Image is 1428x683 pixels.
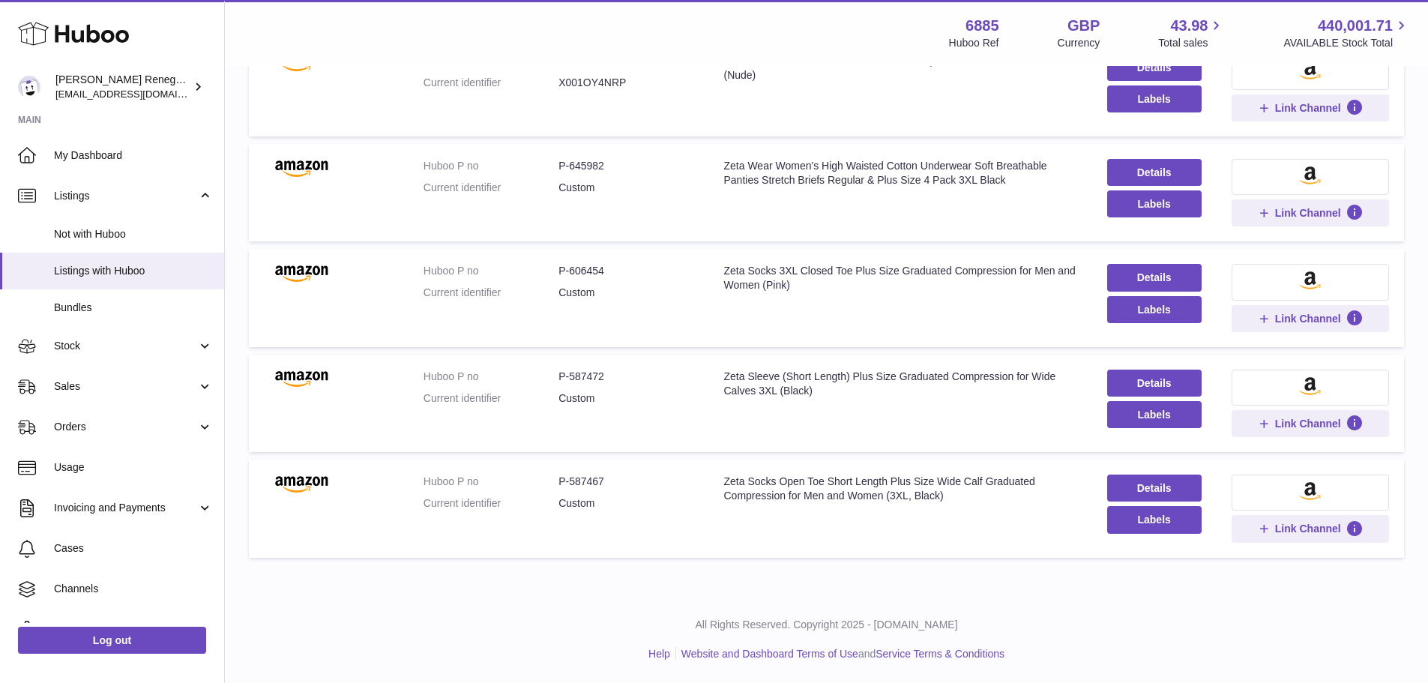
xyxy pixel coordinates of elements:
button: Link Channel [1232,410,1389,437]
dt: Huboo P no [424,159,558,173]
div: Zeta Sleeves 3XL, Wide Plus Size Calf Compression for Men and Women (Nude) [723,54,1076,82]
img: amazon-small.png [1299,482,1321,500]
span: Listings with Huboo [54,264,213,278]
span: My Dashboard [54,148,213,163]
span: Cases [54,541,213,556]
dt: Current identifier [424,391,558,406]
span: Not with Huboo [54,227,213,241]
p: All Rights Reserved. Copyright 2025 - [DOMAIN_NAME] [237,618,1416,632]
dd: Custom [558,286,693,300]
a: Log out [18,627,206,654]
img: amazon-small.png [1299,377,1321,395]
a: Details [1107,370,1202,397]
dt: Current identifier [424,76,558,90]
div: Zeta Wear Women's High Waisted Cotton Underwear Soft Breathable Panties Stretch Briefs Regular & ... [723,159,1076,187]
span: Orders [54,420,197,434]
a: 43.98 Total sales [1158,16,1225,50]
span: Usage [54,460,213,475]
span: Listings [54,189,197,203]
a: Service Terms & Conditions [876,648,1004,660]
a: Help [648,648,670,660]
dd: Custom [558,181,693,195]
dd: Custom [558,496,693,511]
dd: X001OY4NRP [558,76,693,90]
span: Link Channel [1275,417,1341,430]
dd: Custom [558,391,693,406]
img: Zeta Socks Open Toe Short Length Plus Size Wide Calf Graduated Compression for Men and Women (3XL... [264,475,339,493]
a: Details [1107,159,1202,186]
div: Huboo Ref [949,36,999,50]
span: 43.98 [1170,16,1208,36]
button: Link Channel [1232,199,1389,226]
span: Channels [54,582,213,596]
dd: P-587467 [558,475,693,489]
a: Details [1107,54,1202,81]
span: Link Channel [1275,206,1341,220]
dt: Huboo P no [424,475,558,489]
a: Details [1107,475,1202,502]
button: Labels [1107,85,1202,112]
span: Bundles [54,301,213,315]
img: amazon-small.png [1299,166,1321,184]
div: Currency [1058,36,1100,50]
span: Settings [54,622,213,637]
img: Zeta Wear Women's High Waisted Cotton Underwear Soft Breathable Panties Stretch Briefs Regular & ... [264,159,339,177]
span: AVAILABLE Stock Total [1283,36,1410,50]
a: Details [1107,264,1202,291]
button: Link Channel [1232,94,1389,121]
span: Stock [54,339,197,353]
div: Zeta Socks Open Toe Short Length Plus Size Wide Calf Graduated Compression for Men and Women (3XL... [723,475,1076,503]
img: amazon-small.png [1299,61,1321,79]
dd: P-606454 [558,264,693,278]
dt: Current identifier [424,496,558,511]
dt: Huboo P no [424,370,558,384]
img: amazon-small.png [1299,271,1321,289]
div: Zeta Sleeve (Short Length) Plus Size Graduated Compression for Wide Calves 3XL (Black) [723,370,1076,398]
span: Invoicing and Payments [54,501,197,515]
span: Link Channel [1275,101,1341,115]
span: 440,001.71 [1318,16,1393,36]
a: Website and Dashboard Terms of Use [681,648,858,660]
span: Total sales [1158,36,1225,50]
div: [PERSON_NAME] Renegade Productions -UK account [55,73,190,101]
dt: Huboo P no [424,264,558,278]
a: 440,001.71 AVAILABLE Stock Total [1283,16,1410,50]
img: internalAdmin-6885@internal.huboo.com [18,76,40,98]
button: Labels [1107,296,1202,323]
dd: P-587472 [558,370,693,384]
dt: Current identifier [424,181,558,195]
img: Zeta Sleeve (Short Length) Plus Size Graduated Compression for Wide Calves 3XL (Black) [264,370,339,388]
dd: P-645982 [558,159,693,173]
button: Link Channel [1232,515,1389,542]
dt: Current identifier [424,286,558,300]
button: Labels [1107,401,1202,428]
div: Zeta Socks 3XL Closed Toe Plus Size Graduated Compression for Men and Women (Pink) [723,264,1076,292]
span: Link Channel [1275,522,1341,535]
span: Sales [54,379,197,394]
span: [EMAIL_ADDRESS][DOMAIN_NAME] [55,88,220,100]
button: Link Channel [1232,305,1389,332]
button: Labels [1107,506,1202,533]
strong: GBP [1067,16,1100,36]
li: and [676,647,1004,661]
button: Labels [1107,190,1202,217]
span: Link Channel [1275,312,1341,325]
img: Zeta Socks 3XL Closed Toe Plus Size Graduated Compression for Men and Women (Pink) [264,264,339,282]
strong: 6885 [965,16,999,36]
